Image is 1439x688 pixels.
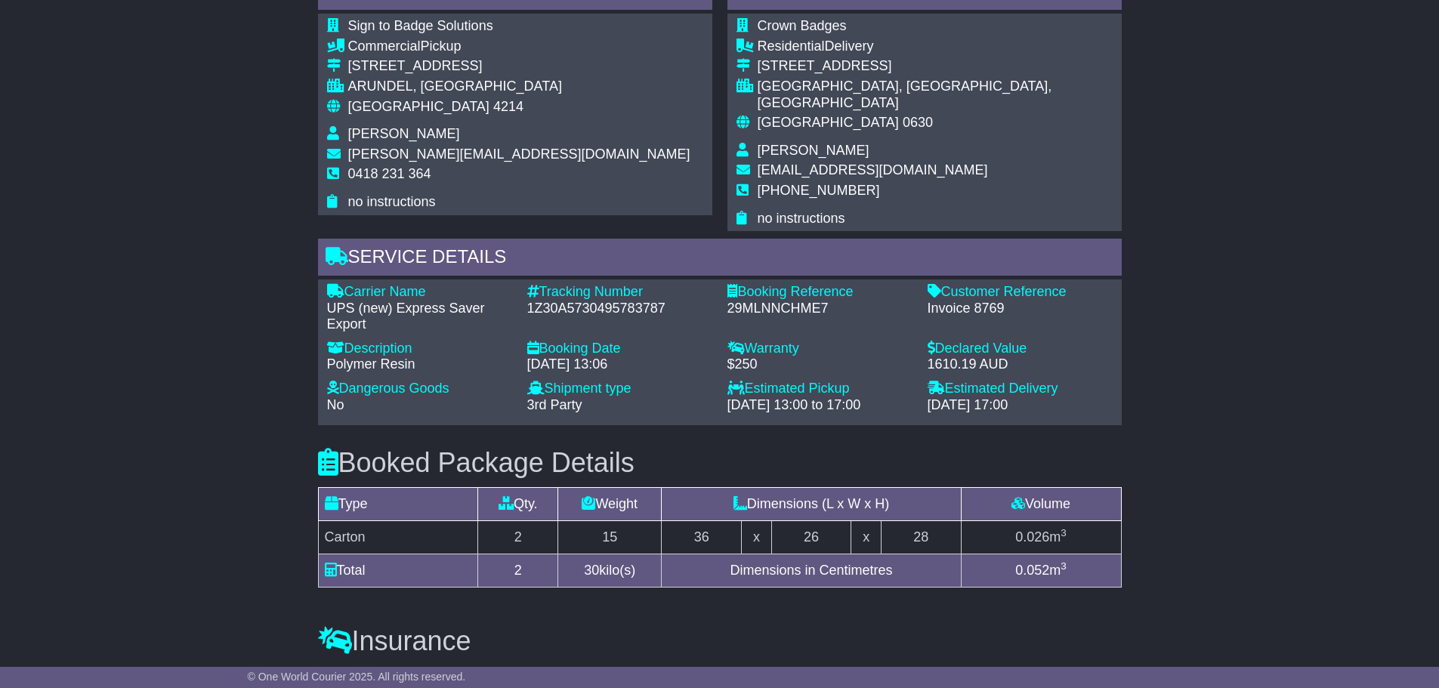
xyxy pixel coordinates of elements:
[318,487,478,520] td: Type
[527,301,712,317] div: 1Z30A5730495783787
[928,341,1113,357] div: Declared Value
[662,554,961,587] td: Dimensions in Centimetres
[1015,529,1049,545] span: 0.026
[348,194,436,209] span: no instructions
[727,341,912,357] div: Warranty
[742,520,771,554] td: x
[758,211,845,226] span: no instructions
[758,115,899,130] span: [GEOGRAPHIC_DATA]
[727,301,912,317] div: 29MLNNCHME7
[758,39,825,54] span: Residential
[478,554,558,587] td: 2
[327,284,512,301] div: Carrier Name
[851,520,881,554] td: x
[758,79,1113,111] div: [GEOGRAPHIC_DATA], [GEOGRAPHIC_DATA], [GEOGRAPHIC_DATA]
[348,99,489,114] span: [GEOGRAPHIC_DATA]
[348,58,690,75] div: [STREET_ADDRESS]
[928,284,1113,301] div: Customer Reference
[478,487,558,520] td: Qty.
[248,671,466,683] span: © One World Courier 2025. All rights reserved.
[758,58,1113,75] div: [STREET_ADDRESS]
[558,520,662,554] td: 15
[961,554,1121,587] td: m
[1015,563,1049,578] span: 0.052
[662,520,742,554] td: 36
[758,162,988,177] span: [EMAIL_ADDRESS][DOMAIN_NAME]
[527,284,712,301] div: Tracking Number
[527,341,712,357] div: Booking Date
[348,147,690,162] span: [PERSON_NAME][EMAIL_ADDRESS][DOMAIN_NAME]
[348,79,690,95] div: ARUNDEL, [GEOGRAPHIC_DATA]
[558,487,662,520] td: Weight
[348,39,690,55] div: Pickup
[318,626,1122,656] h3: Insurance
[327,397,344,412] span: No
[478,520,558,554] td: 2
[758,39,1113,55] div: Delivery
[903,115,933,130] span: 0630
[758,18,847,33] span: Crown Badges
[558,554,662,587] td: kilo(s)
[1061,527,1067,538] sup: 3
[758,183,880,198] span: [PHONE_NUMBER]
[727,284,912,301] div: Booking Reference
[584,563,599,578] span: 30
[327,341,512,357] div: Description
[928,356,1113,373] div: 1610.19 AUD
[318,665,1122,681] div: Insurance is not requested. Warranty covering is added.
[881,520,961,554] td: 28
[928,301,1113,317] div: Invoice 8769
[527,381,712,397] div: Shipment type
[595,665,625,680] span: $250
[318,554,478,587] td: Total
[327,356,512,373] div: Polymer Resin
[727,397,912,414] div: [DATE] 13:00 to 17:00
[493,99,523,114] span: 4214
[327,381,512,397] div: Dangerous Goods
[327,301,512,333] div: UPS (new) Express Saver Export
[727,381,912,397] div: Estimated Pickup
[527,397,582,412] span: 3rd Party
[318,239,1122,279] div: Service Details
[928,397,1113,414] div: [DATE] 17:00
[348,126,460,141] span: [PERSON_NAME]
[318,520,478,554] td: Carton
[662,487,961,520] td: Dimensions (L x W x H)
[928,381,1113,397] div: Estimated Delivery
[961,487,1121,520] td: Volume
[727,356,912,373] div: $250
[318,448,1122,478] h3: Booked Package Details
[348,18,493,33] span: Sign to Badge Solutions
[961,520,1121,554] td: m
[527,356,712,373] div: [DATE] 13:06
[348,166,431,181] span: 0418 231 364
[758,143,869,158] span: [PERSON_NAME]
[771,520,851,554] td: 26
[1061,560,1067,572] sup: 3
[348,39,421,54] span: Commercial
